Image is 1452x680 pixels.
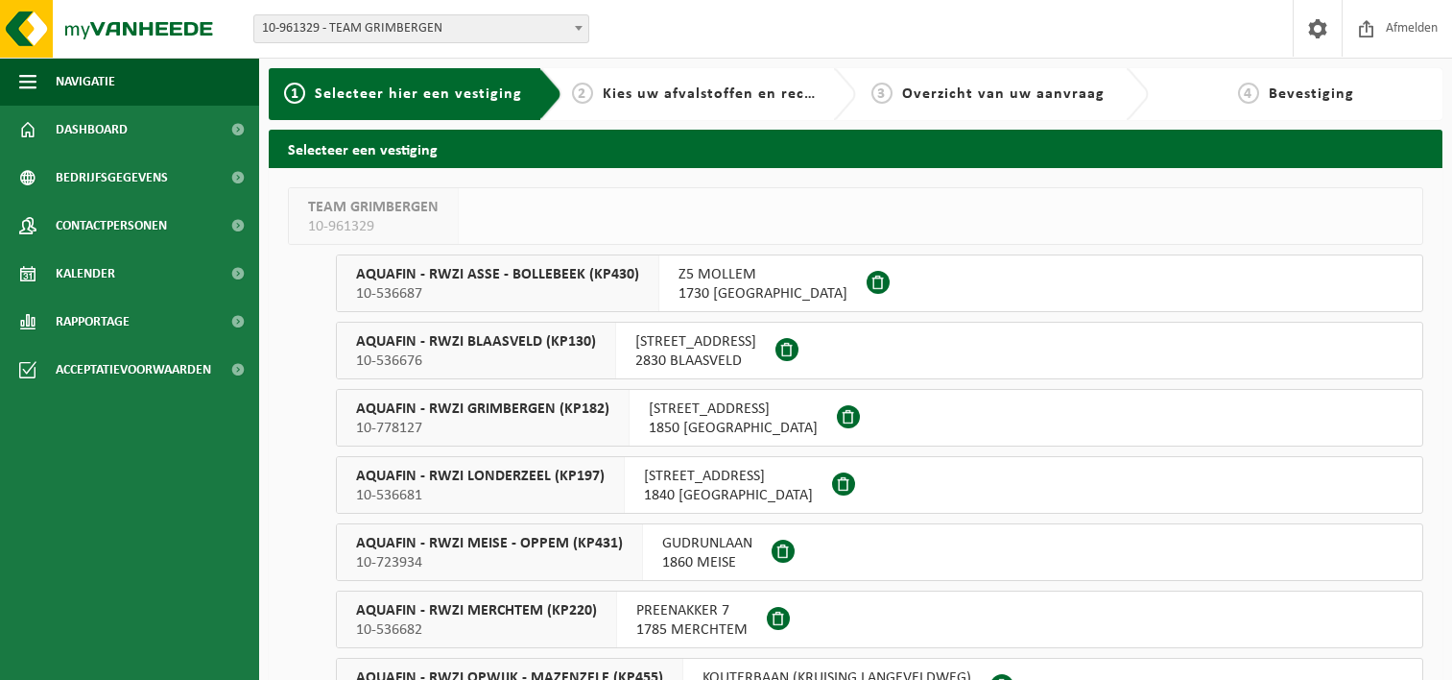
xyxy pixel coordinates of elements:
[253,14,589,43] span: 10-961329 - TEAM GRIMBERGEN
[336,456,1423,514] button: AQUAFIN - RWZI LONDERZEEL (KP197) 10-536681 [STREET_ADDRESS]1840 [GEOGRAPHIC_DATA]
[356,620,597,640] span: 10-536682
[603,86,867,102] span: Kies uw afvalstoffen en recipiënten
[308,198,439,217] span: TEAM GRIMBERGEN
[1238,83,1259,104] span: 4
[356,467,605,486] span: AQUAFIN - RWZI LONDERZEEL (KP197)
[902,86,1105,102] span: Overzicht van uw aanvraag
[56,298,130,346] span: Rapportage
[662,534,752,553] span: GUDRUNLAAN
[336,389,1423,447] button: AQUAFIN - RWZI GRIMBERGEN (KP182) 10-778127 [STREET_ADDRESS]1850 [GEOGRAPHIC_DATA]
[336,322,1423,379] button: AQUAFIN - RWZI BLAASVELD (KP130) 10-536676 [STREET_ADDRESS]2830 BLAASVELD
[356,284,639,304] span: 10-536687
[336,523,1423,581] button: AQUAFIN - RWZI MEISE - OPPEM (KP431) 10-723934 GUDRUNLAAN1860 MEISE
[678,265,847,284] span: Z5 MOLLEM
[308,217,439,236] span: 10-961329
[636,620,748,640] span: 1785 MERCHTEM
[356,400,609,419] span: AQUAFIN - RWZI GRIMBERGEN (KP182)
[269,130,1442,167] h2: Selecteer een vestiging
[1269,86,1354,102] span: Bevestiging
[635,352,756,371] span: 2830 BLAASVELD
[644,467,813,486] span: [STREET_ADDRESS]
[356,352,596,371] span: 10-536676
[649,419,818,438] span: 1850 [GEOGRAPHIC_DATA]
[356,419,609,438] span: 10-778127
[356,486,605,505] span: 10-536681
[662,553,752,572] span: 1860 MEISE
[254,15,588,42] span: 10-961329 - TEAM GRIMBERGEN
[356,265,639,284] span: AQUAFIN - RWZI ASSE - BOLLEBEEK (KP430)
[56,106,128,154] span: Dashboard
[356,601,597,620] span: AQUAFIN - RWZI MERCHTEM (KP220)
[315,86,522,102] span: Selecteer hier een vestiging
[644,486,813,505] span: 1840 [GEOGRAPHIC_DATA]
[356,553,623,572] span: 10-723934
[572,83,593,104] span: 2
[356,534,623,553] span: AQUAFIN - RWZI MEISE - OPPEM (KP431)
[56,58,115,106] span: Navigatie
[356,332,596,352] span: AQUAFIN - RWZI BLAASVELD (KP130)
[635,332,756,352] span: [STREET_ADDRESS]
[56,154,168,202] span: Bedrijfsgegevens
[56,346,211,394] span: Acceptatievoorwaarden
[636,601,748,620] span: PREENAKKER 7
[56,202,167,250] span: Contactpersonen
[336,255,1423,312] button: AQUAFIN - RWZI ASSE - BOLLEBEEK (KP430) 10-536687 Z5 MOLLEM1730 [GEOGRAPHIC_DATA]
[284,83,305,104] span: 1
[678,284,847,304] span: 1730 [GEOGRAPHIC_DATA]
[871,83,893,104] span: 3
[56,250,115,298] span: Kalender
[649,400,818,419] span: [STREET_ADDRESS]
[336,591,1423,648] button: AQUAFIN - RWZI MERCHTEM (KP220) 10-536682 PREENAKKER 71785 MERCHTEM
